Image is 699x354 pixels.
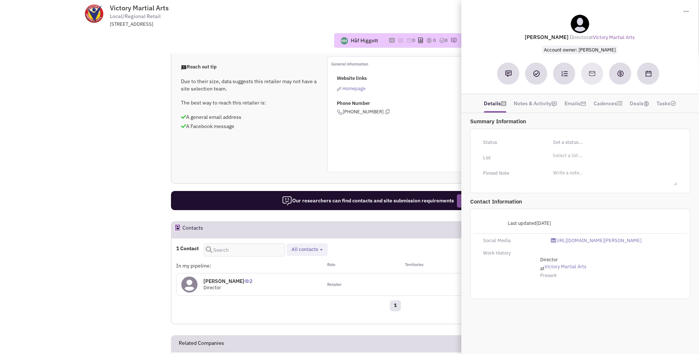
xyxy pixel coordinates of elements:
[551,237,642,244] a: [URL][DOMAIN_NAME][PERSON_NAME]
[552,101,558,107] img: icon-note.png
[337,87,341,91] img: reachlinkicon.png
[337,100,463,107] p: Phone Number
[322,262,395,269] div: Role
[181,123,317,130] p: A Facebook message
[342,85,366,92] span: Homepage
[204,243,285,256] input: Search
[581,101,587,107] img: icon-email-active-16.png
[514,98,558,109] a: Notes & Activity
[181,78,317,92] p: Due to their size, data suggests this retailer may not have a site selection team.
[478,167,546,179] div: Pinned Note
[644,101,650,107] img: icon-dealamount.png
[181,99,317,106] p: The best way to reach this retailer is:
[593,34,635,41] a: Victory Martial Arts
[470,198,690,205] p: Contact Information
[244,279,249,283] img: icon-UserInteraction.png
[551,137,677,148] input: Set a status...
[551,152,583,157] li: Select a list...
[540,272,557,279] span: Present
[545,263,663,270] a: Victory Martial Arts
[110,21,302,28] div: [STREET_ADDRESS]
[505,70,512,77] img: Add a note
[182,222,203,238] h2: Contacts
[77,4,111,23] img: victoryma.com
[542,46,618,54] span: Account owner: [PERSON_NAME]
[451,38,457,43] img: research-icon.png
[176,245,199,252] h4: 1 Contact
[484,98,507,109] a: Details
[203,278,252,284] h4: [PERSON_NAME]
[540,256,667,272] span: at
[337,109,389,115] span: [PHONE_NUMBER]
[445,37,448,43] span: 0
[289,246,325,254] button: All contacts
[617,70,624,77] img: Create a deal
[110,4,169,12] span: Victory Martial Arts
[433,37,436,43] span: 0
[351,37,378,44] div: Hâf Higgott
[282,197,454,204] span: Our researchers can find contacts and site submission requirements
[571,15,589,33] img: teammate.png
[478,250,546,257] div: Work History
[537,220,551,226] span: [DATE]
[439,38,445,43] img: TaskCount.png
[331,60,463,68] p: General information
[594,98,623,109] a: Cadences
[395,262,468,269] div: Territories
[176,262,322,269] div: In my pipeline:
[406,38,412,43] img: icon-email-active-16.png
[525,33,569,40] lable: [PERSON_NAME]
[646,71,651,77] img: Schedule a Meeting
[282,196,292,206] img: icon-researcher-20.png
[337,109,343,115] img: icon-phone.png
[337,85,366,92] a: Homepage
[457,194,508,208] button: Request Research
[179,336,224,352] h2: Related Companies
[630,98,650,109] a: Deals
[478,216,556,230] div: Last updated
[181,64,217,70] span: Reach out tip
[327,282,342,288] span: Retailer
[412,37,415,43] span: 0
[561,70,568,77] img: Subscribe to a cadence
[570,34,589,40] span: Director
[426,38,432,43] img: icon-dealamount.png
[470,117,690,125] p: Summary Information
[657,98,677,109] a: Tasks
[390,300,401,311] a: 1
[244,272,252,284] span: 2
[540,256,658,263] span: Director
[181,113,317,121] p: A general email address
[478,237,546,244] div: Social Media
[565,98,587,109] a: Emails
[478,152,546,164] div: List
[110,13,161,20] span: Local/Regional Retail
[533,70,540,77] img: Add a Task
[291,246,318,252] span: All contacts
[203,284,221,291] span: Director
[398,38,403,43] img: icon-note.png
[337,75,463,82] p: Website links
[671,100,677,106] img: TaskCount.png
[570,34,635,40] span: at
[478,137,546,148] div: Status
